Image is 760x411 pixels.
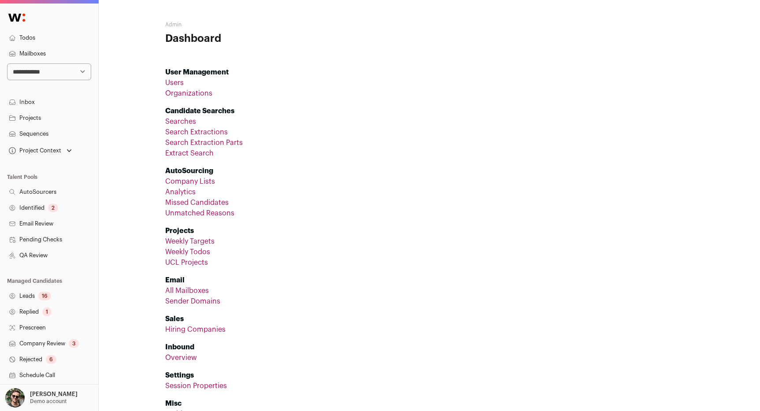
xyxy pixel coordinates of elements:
p: Demo account [30,398,67,405]
a: Searches [165,118,196,125]
a: Extract Search [165,150,214,157]
div: Project Context [7,147,61,154]
a: Sender Domains [165,298,220,305]
img: 1635949-medium_jpg [5,388,25,407]
a: Weekly Todos [165,248,210,255]
p: [PERSON_NAME] [30,391,78,398]
a: Unmatched Reasons [165,210,234,217]
strong: Misc [165,400,182,407]
a: Company Lists [165,178,215,185]
a: All Mailboxes [165,287,209,294]
a: Missed Candidates [165,199,229,206]
div: 16 [38,292,51,300]
div: 2 [48,204,58,212]
button: Open dropdown [7,144,74,157]
strong: AutoSourcing [165,167,213,174]
a: Search Extraction Parts [165,139,243,146]
strong: Settings [165,372,194,379]
div: 6 [46,355,56,364]
strong: Sales [165,315,184,322]
a: UCL Projects [165,259,208,266]
strong: Email [165,277,185,284]
strong: Candidate Searches [165,107,234,115]
div: 1 [42,307,52,316]
a: Overview [165,354,197,361]
h2: Admin [165,21,341,28]
a: Analytics [165,189,196,196]
div: 3 [69,339,79,348]
a: Session Properties [165,382,227,389]
a: Organizations [165,90,212,97]
a: Hiring Companies [165,326,226,333]
strong: Inbound [165,344,194,351]
a: Search Extractions [165,129,228,136]
strong: User Management [165,69,229,76]
button: Open dropdown [4,388,79,407]
img: Wellfound [4,9,30,26]
a: Users [165,79,184,86]
a: Weekly Targets [165,238,215,245]
strong: Projects [165,227,194,234]
h1: Dashboard [165,32,341,46]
